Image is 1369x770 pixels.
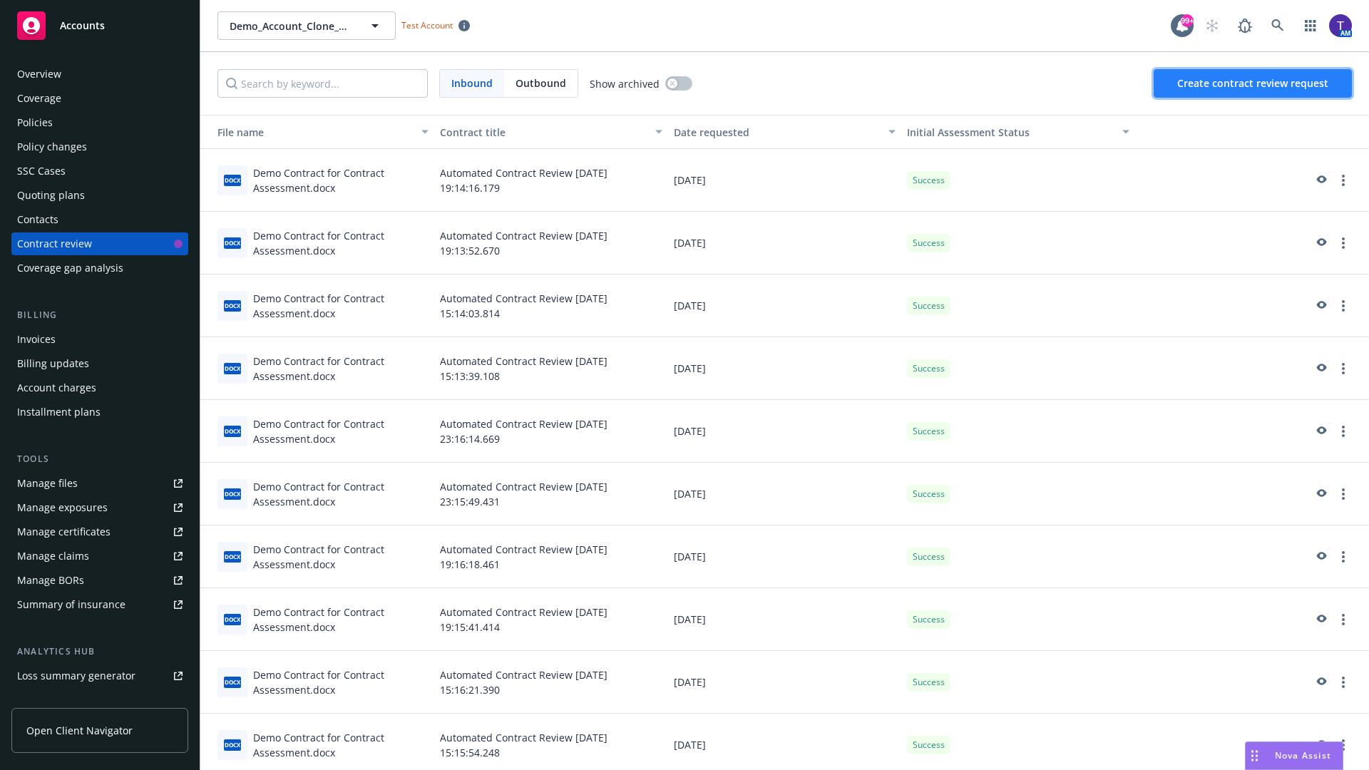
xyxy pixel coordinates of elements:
[11,496,188,519] a: Manage exposures
[674,125,881,140] div: Date requested
[434,588,668,651] div: Automated Contract Review [DATE] 19:15:41.414
[11,645,188,659] div: Analytics hub
[17,401,101,423] div: Installment plans
[11,308,188,322] div: Billing
[1335,360,1352,377] a: more
[206,125,413,140] div: Toggle SortBy
[1335,486,1352,503] a: more
[396,18,476,33] span: Test Account
[11,569,188,592] a: Manage BORs
[206,125,413,140] div: File name
[913,613,945,626] span: Success
[11,401,188,423] a: Installment plans
[907,125,1114,140] div: Toggle SortBy
[17,472,78,495] div: Manage files
[1312,360,1329,377] a: preview
[11,184,188,207] a: Quoting plans
[1154,69,1352,98] button: Create contract review request
[668,115,902,149] button: Date requested
[11,63,188,86] a: Overview
[17,160,66,183] div: SSC Cases
[668,337,902,400] div: [DATE]
[1312,172,1329,189] a: preview
[26,723,133,738] span: Open Client Navigator
[1312,548,1329,565] a: preview
[217,11,396,40] button: Demo_Account_Clone_QA_CR_Tests_Demo
[668,212,902,274] div: [DATE]
[217,69,428,98] input: Search by keyword...
[434,337,668,400] div: Automated Contract Review [DATE] 15:13:39.108
[668,651,902,714] div: [DATE]
[668,463,902,525] div: [DATE]
[230,19,353,34] span: Demo_Account_Clone_QA_CR_Tests_Demo
[17,87,61,110] div: Coverage
[1246,742,1263,769] div: Drag to move
[913,174,945,187] span: Success
[17,664,135,687] div: Loss summary generator
[668,274,902,337] div: [DATE]
[1177,76,1328,90] span: Create contract review request
[253,354,429,384] div: Demo Contract for Contract Assessment.docx
[907,125,1030,139] span: Initial Assessment Status
[1245,741,1343,770] button: Nova Assist
[17,135,87,158] div: Policy changes
[1263,11,1292,40] a: Search
[913,237,945,250] span: Success
[434,651,668,714] div: Automated Contract Review [DATE] 15:16:21.390
[253,165,429,195] div: Demo Contract for Contract Assessment.docx
[11,545,188,568] a: Manage claims
[11,135,188,158] a: Policy changes
[1335,423,1352,440] a: more
[17,352,89,375] div: Billing updates
[913,739,945,751] span: Success
[440,70,504,97] span: Inbound
[668,588,902,651] div: [DATE]
[434,149,668,212] div: Automated Contract Review [DATE] 19:14:16.179
[1198,11,1226,40] a: Start snowing
[17,520,111,543] div: Manage certificates
[913,550,945,563] span: Success
[590,76,660,91] span: Show archived
[11,520,188,543] a: Manage certificates
[224,551,241,562] span: docx
[17,63,61,86] div: Overview
[253,730,429,760] div: Demo Contract for Contract Assessment.docx
[17,593,125,616] div: Summary of insurance
[224,488,241,499] span: docx
[1335,674,1352,691] a: more
[434,212,668,274] div: Automated Contract Review [DATE] 19:13:52.670
[434,525,668,588] div: Automated Contract Review [DATE] 19:16:18.461
[11,111,188,134] a: Policies
[451,76,493,91] span: Inbound
[224,614,241,625] span: docx
[434,400,668,463] div: Automated Contract Review [DATE] 23:16:14.669
[11,593,188,616] a: Summary of insurance
[224,677,241,687] span: docx
[913,299,945,312] span: Success
[913,362,945,375] span: Success
[253,542,429,572] div: Demo Contract for Contract Assessment.docx
[11,87,188,110] a: Coverage
[668,400,902,463] div: [DATE]
[224,739,241,750] span: docx
[1335,172,1352,189] a: more
[17,569,84,592] div: Manage BORs
[60,20,105,31] span: Accounts
[1335,548,1352,565] a: more
[253,291,429,321] div: Demo Contract for Contract Assessment.docx
[1335,297,1352,314] a: more
[440,125,647,140] div: Contract title
[17,232,92,255] div: Contract review
[913,676,945,689] span: Success
[1335,235,1352,252] a: more
[1335,736,1352,754] a: more
[504,70,578,97] span: Outbound
[401,19,453,31] span: Test Account
[11,160,188,183] a: SSC Cases
[17,208,58,231] div: Contacts
[11,257,188,279] a: Coverage gap analysis
[224,175,241,185] span: docx
[1312,736,1329,754] a: preview
[224,363,241,374] span: docx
